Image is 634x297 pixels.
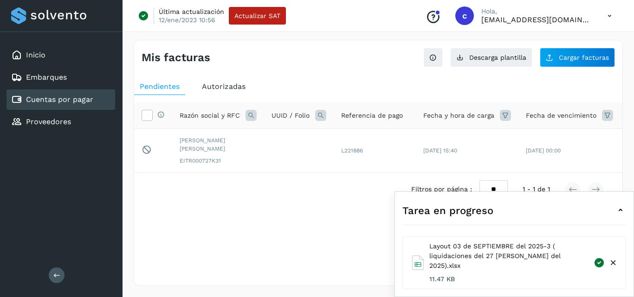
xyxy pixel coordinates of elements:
[229,7,286,25] button: Actualizar SAT
[411,184,472,194] span: Filtros por página :
[26,117,71,126] a: Proveedores
[202,82,246,91] span: Autorizadas
[481,15,593,24] p: contabilidad5@easo.com
[26,51,45,59] a: Inicio
[272,111,310,120] span: UUID / Folio
[526,111,596,120] span: Fecha de vencimiento
[180,111,240,120] span: Razón social y RFC
[180,136,257,153] span: [PERSON_NAME] [PERSON_NAME]
[559,54,609,61] span: Cargar facturas
[159,16,215,24] p: 12/ene/2023 10:56
[26,95,93,104] a: Cuentas por pagar
[140,82,180,91] span: Pendientes
[6,112,115,132] div: Proveedores
[180,157,257,165] span: EITR000727K31
[469,54,526,61] span: Descarga plantilla
[423,111,494,120] span: Fecha y hora de carga
[410,255,426,270] img: Excel file
[540,48,615,67] button: Cargar facturas
[526,147,561,154] span: [DATE] 00:00
[26,73,67,82] a: Embarques
[450,48,532,67] button: Descarga plantilla
[6,67,115,88] div: Embarques
[234,13,280,19] span: Actualizar SAT
[429,241,593,271] span: Layout 03 de SEPTIEMBRE del 2025-3 ( liquidaciones del 27 [PERSON_NAME] del 2025).xlsx
[402,203,493,218] span: Tarea en progreso
[341,147,363,154] span: L221886
[142,51,210,64] h4: Mis facturas
[429,274,593,284] span: 11.47 KB
[481,7,593,15] p: Hola,
[341,111,403,120] span: Referencia de pago
[6,45,115,65] div: Inicio
[159,7,224,16] p: Última actualización
[423,147,457,154] span: [DATE] 15:40
[6,89,115,110] div: Cuentas por pagar
[402,199,626,221] div: Tarea en progreso
[523,184,550,194] span: 1 - 1 de 1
